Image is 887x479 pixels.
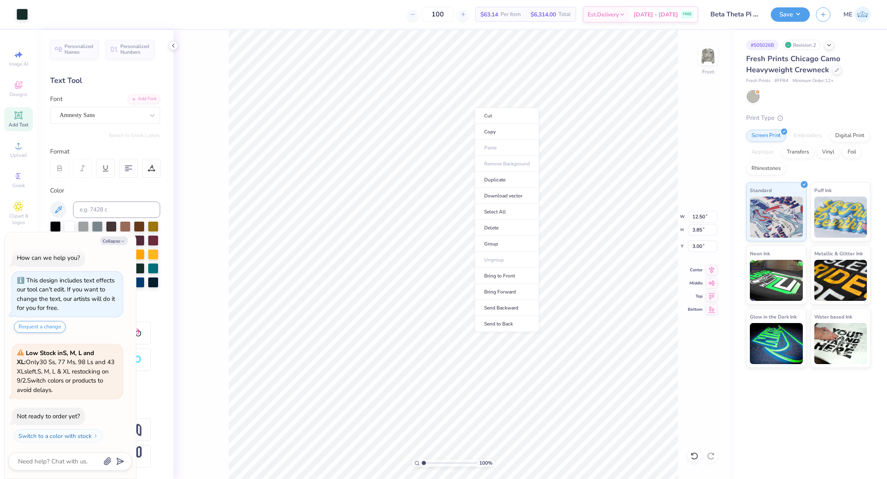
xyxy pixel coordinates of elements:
span: Glow in the Dark Ink [750,312,797,321]
img: Maria Espena [855,7,871,23]
li: Group [475,236,539,252]
img: Metallic & Glitter Ink [814,260,867,301]
div: Color [50,186,160,195]
div: Text Tool [50,75,160,86]
div: This design includes text effects our tool can't edit. If you want to change the text, our artist... [17,276,115,312]
span: Only 30 Ss, 77 Ms, 98 Ls and 43 XLs left. S, M, L & XL restocking on 9/2. Switch colors or produc... [17,349,115,394]
img: Standard [750,197,803,238]
li: Bring to Front [475,268,539,284]
span: Neon Ink [750,249,770,258]
div: Rhinestones [746,163,786,175]
span: Est. Delivery [588,10,619,19]
button: Request a change [14,321,66,333]
span: FREE [683,11,692,17]
span: Puff Ink [814,186,832,195]
li: Bring Forward [475,284,539,300]
label: Font [50,94,62,104]
li: Cut [475,108,539,124]
img: Glow in the Dark Ink [750,323,803,364]
span: # FP84 [774,78,788,85]
li: Send to Back [475,316,539,332]
button: Switch to a color with stock [14,429,103,442]
span: Top [688,293,703,299]
span: Metallic & Glitter Ink [814,249,863,258]
span: Center [688,267,703,273]
div: Print Type [746,113,871,123]
span: $6,314.00 [531,10,556,19]
div: Transfers [781,146,814,158]
span: [DATE] - [DATE] [634,10,678,19]
span: Upload [10,152,27,158]
li: Send Backward [475,300,539,316]
img: Front [700,48,716,64]
span: Personalized Names [64,44,94,55]
div: Format [50,147,161,156]
span: Minimum Order: 12 + [793,78,834,85]
input: – – [422,7,454,22]
span: Bottom [688,307,703,312]
div: Add Font [128,94,160,104]
div: Front [702,68,714,76]
span: Add Text [9,121,28,128]
div: Vinyl [817,146,840,158]
div: Foil [842,146,862,158]
span: Designs [9,91,28,98]
li: Delete [475,220,539,236]
span: Greek [12,182,25,189]
span: Water based Ink [814,312,852,321]
img: Water based Ink [814,323,867,364]
img: Puff Ink [814,197,867,238]
span: Standard [750,186,772,195]
span: Per Item [501,10,521,19]
div: Applique [746,146,779,158]
span: Clipart & logos [4,213,33,226]
div: # 505026B [746,40,779,50]
span: Image AI [9,61,28,67]
img: Neon Ink [750,260,803,301]
div: Revision 2 [783,40,820,50]
button: Save [771,7,810,22]
button: Switch to Greek Letters [109,132,160,139]
span: Total [558,10,571,19]
span: 100 % [479,459,492,467]
div: Not ready to order yet? [17,412,80,420]
div: How can we help you? [17,254,80,262]
div: Digital Print [830,130,870,142]
li: Download vector [475,188,539,204]
li: Duplicate [475,172,539,188]
span: ME [843,10,853,19]
div: Screen Print [746,130,786,142]
span: Middle [688,280,703,286]
img: Switch to a color with stock [93,433,98,438]
li: Copy [475,124,539,140]
div: Embroidery [788,130,827,142]
strong: Low Stock in S, M, L and XL : [17,349,94,367]
span: Fresh Prints Chicago Camo Heavyweight Crewneck [746,54,840,75]
li: Select All [475,204,539,220]
span: Fresh Prints [746,78,770,85]
input: e.g. 7428 c [73,202,160,218]
span: Personalized Numbers [120,44,149,55]
a: ME [843,7,871,23]
button: Collapse [100,236,128,245]
span: $63.14 [480,10,498,19]
input: Untitled Design [704,6,765,23]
